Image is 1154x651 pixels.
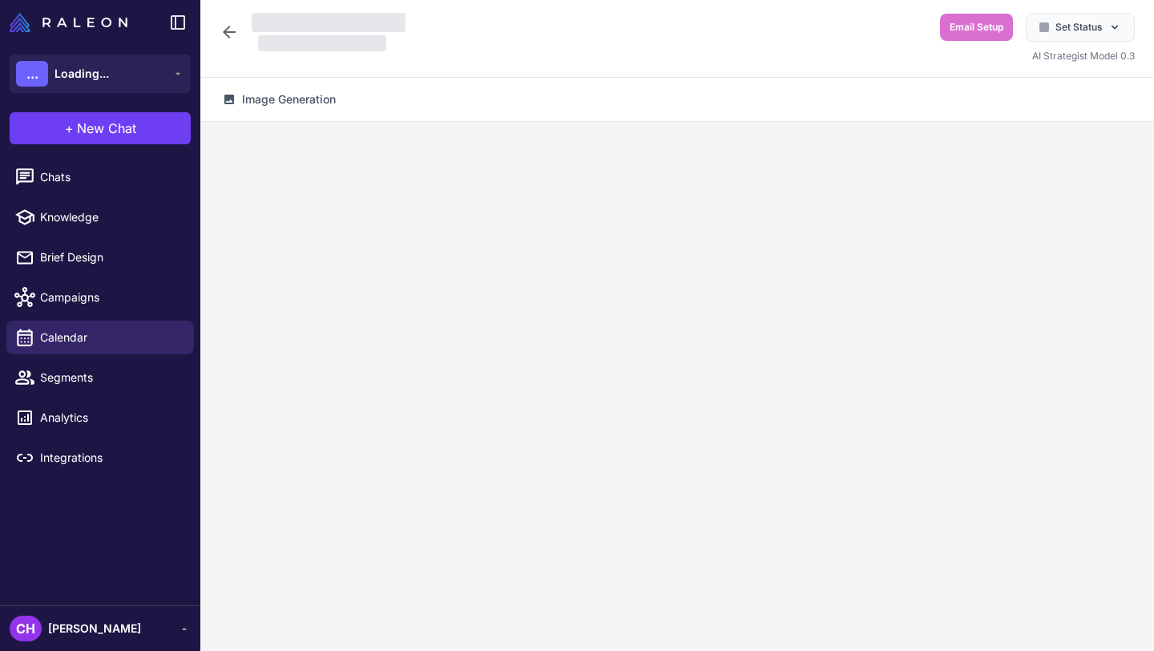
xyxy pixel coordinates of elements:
[40,369,181,386] span: Segments
[10,13,134,32] a: Raleon Logo
[10,55,191,93] button: ...Loading...
[65,119,74,138] span: +
[10,13,127,32] img: Raleon Logo
[6,441,194,475] a: Integrations
[6,401,194,435] a: Analytics
[6,321,194,354] a: Calendar
[6,160,194,194] a: Chats
[16,61,48,87] div: ...
[6,200,194,234] a: Knowledge
[40,249,181,266] span: Brief Design
[40,329,181,346] span: Calendar
[242,91,336,108] span: Image Generation
[10,112,191,144] button: +New Chat
[40,208,181,226] span: Knowledge
[940,14,1013,41] button: Email Setup
[6,281,194,314] a: Campaigns
[6,361,194,394] a: Segments
[77,119,136,138] span: New Chat
[213,84,345,115] button: Image Generation
[40,449,181,467] span: Integrations
[54,65,109,83] span: Loading...
[1055,20,1102,34] span: Set Status
[40,409,181,427] span: Analytics
[1032,50,1135,62] span: AI Strategist Model 0.3
[950,20,1003,34] span: Email Setup
[6,241,194,274] a: Brief Design
[40,168,181,186] span: Chats
[10,616,42,641] div: CH
[40,289,181,306] span: Campaigns
[48,620,141,637] span: [PERSON_NAME]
